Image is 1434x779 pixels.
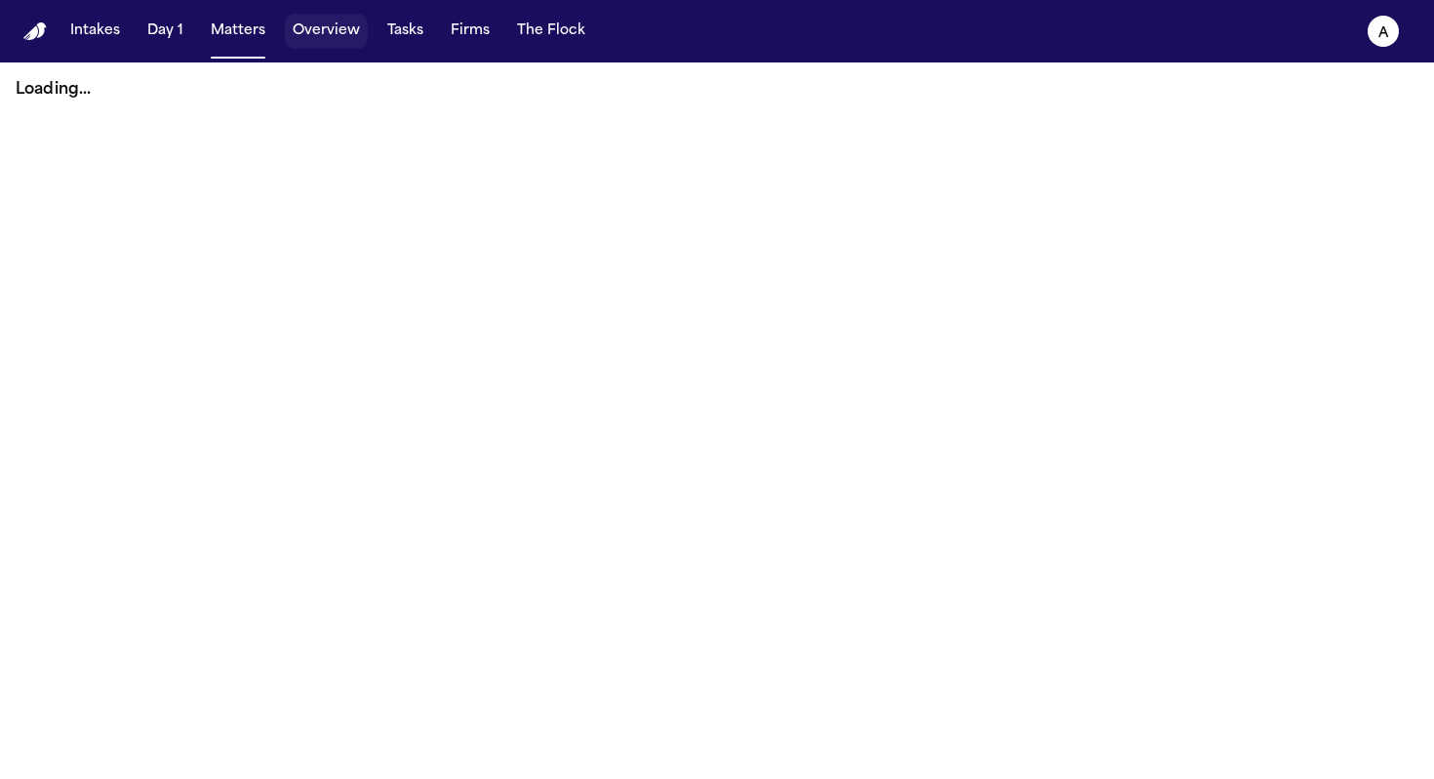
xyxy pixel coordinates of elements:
p: Loading... [16,78,1418,102]
button: The Flock [509,14,593,49]
button: Day 1 [139,14,191,49]
button: Tasks [379,14,431,49]
a: Home [23,22,47,41]
button: Firms [443,14,498,49]
button: Matters [203,14,273,49]
img: Finch Logo [23,22,47,41]
button: Intakes [62,14,128,49]
button: Overview [285,14,368,49]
